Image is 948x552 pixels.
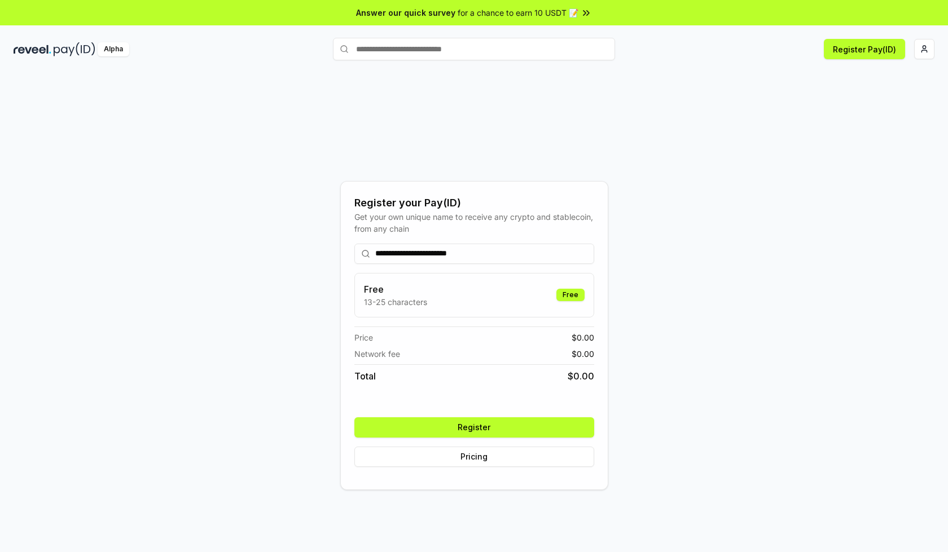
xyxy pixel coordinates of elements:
span: Answer our quick survey [356,7,455,19]
button: Register Pay(ID) [824,39,905,59]
div: Free [556,289,585,301]
div: Get your own unique name to receive any crypto and stablecoin, from any chain [354,211,594,235]
img: reveel_dark [14,42,51,56]
button: Register [354,417,594,438]
span: Network fee [354,348,400,360]
span: $ 0.00 [572,348,594,360]
span: $ 0.00 [568,369,594,383]
span: Price [354,332,373,343]
img: pay_id [54,42,95,56]
span: Total [354,369,376,383]
span: for a chance to earn 10 USDT 📝 [458,7,578,19]
div: Alpha [98,42,129,56]
button: Pricing [354,447,594,467]
div: Register your Pay(ID) [354,195,594,211]
span: $ 0.00 [572,332,594,343]
h3: Free [364,282,427,296]
p: 13-25 characters [364,296,427,308]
